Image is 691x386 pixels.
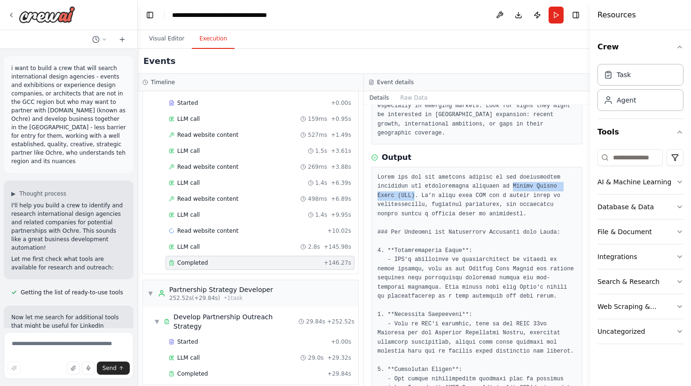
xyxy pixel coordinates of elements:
div: Search & Research [597,277,660,286]
div: Task [617,70,631,79]
span: + 0.95s [331,115,351,123]
span: 29.84s [306,318,325,325]
button: Start a new chat [115,34,130,45]
div: AI & Machine Learning [597,177,671,187]
span: + 145.98s [324,243,351,251]
button: Search & Research [597,269,683,294]
span: 2.8s [308,243,320,251]
span: 1.5s [315,147,327,155]
img: Logo [19,6,75,23]
div: Tools [597,145,683,352]
span: + 29.84s [327,370,351,378]
span: LLM call [177,115,200,123]
span: + 1.49s [331,131,351,139]
span: + 3.88s [331,163,351,171]
span: 1.4s [315,179,327,187]
span: + 6.89s [331,195,351,203]
div: Agent [617,95,636,105]
p: I'll help you build a crew to identify and research international design agencies and related com... [11,201,126,252]
p: Now let me search for additional tools that might be useful for LinkedIn outreach and business de... [11,313,126,339]
div: Partnership Strategy Developer [169,285,273,294]
button: File & Document [597,220,683,244]
span: 527ms [308,131,327,139]
span: Thought process [19,190,66,197]
span: ▼ [148,290,153,297]
span: LLM call [177,179,200,187]
nav: breadcrumb [172,10,278,20]
button: Switch to previous chat [88,34,111,45]
span: + 146.27s [324,259,351,267]
span: 1.4s [315,211,327,219]
span: • 1 task [224,294,243,302]
span: Completed [177,370,208,378]
div: Crew [597,60,683,118]
span: Read website content [177,163,238,171]
span: + 6.39s [331,179,351,187]
button: Web Scraping & Browsing [597,294,683,319]
span: LLM call [177,243,200,251]
span: 269ms [308,163,327,171]
button: Hide left sidebar [143,8,157,22]
button: Hide right sidebar [569,8,582,22]
span: Read website content [177,131,238,139]
button: Execution [192,29,235,49]
span: Read website content [177,227,238,235]
button: ▶Thought process [11,190,66,197]
span: ▶ [11,190,16,197]
button: Integrations [597,244,683,269]
span: Completed [177,259,208,267]
div: Integrations [597,252,637,261]
span: ▼ [154,318,160,325]
span: + 3.61s [331,147,351,155]
span: 252.52s (+29.84s) [169,294,220,302]
span: 159ms [308,115,327,123]
button: Database & Data [597,195,683,219]
span: LLM call [177,211,200,219]
button: Upload files [67,362,80,375]
button: Raw Data [395,91,433,104]
span: + 10.02s [327,227,351,235]
button: Visual Editor [141,29,192,49]
span: Getting the list of ready-to-use tools [21,289,123,296]
div: Web Scraping & Browsing [597,302,676,311]
span: 498ms [308,195,327,203]
span: Develop Partnership Outreach Strategy [173,312,298,331]
h4: Resources [597,9,636,21]
div: Uncategorized [597,327,645,336]
div: File & Document [597,227,652,236]
span: LLM call [177,147,200,155]
h2: Events [143,55,175,68]
p: Let me first check what tools are available for research and outreach: [11,255,126,272]
button: Details [364,91,395,104]
span: Started [177,338,198,346]
button: Uncategorized [597,319,683,344]
span: + 0.00s [331,338,351,346]
button: Crew [597,34,683,60]
p: i want to build a crew that will search international design agencies - events and exhibitions or... [11,64,126,165]
span: Read website content [177,195,238,203]
button: Tools [597,119,683,145]
div: Database & Data [597,202,654,212]
h3: Timeline [151,79,175,86]
button: Click to speak your automation idea [82,362,95,375]
span: Started [177,99,198,107]
h3: Event details [377,79,414,86]
span: 29.0s [308,354,323,362]
span: + 0.00s [331,99,351,107]
button: AI & Machine Learning [597,170,683,194]
span: + 252.52s [327,318,354,325]
button: Send [97,362,130,375]
span: + 29.32s [327,354,351,362]
h3: Output [382,152,411,163]
span: LLM call [177,354,200,362]
span: + 9.95s [331,211,351,219]
span: Send [102,364,117,372]
button: Improve this prompt [8,362,21,375]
